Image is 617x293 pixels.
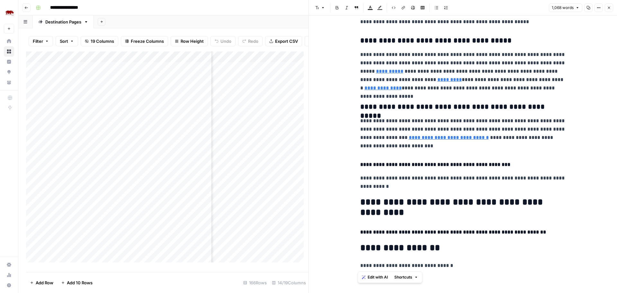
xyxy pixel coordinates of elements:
span: Export CSV [275,38,298,44]
span: Add 10 Rows [67,279,93,286]
div: 166 Rows [241,278,269,288]
button: Add 10 Rows [57,278,96,288]
button: Edit with AI [359,273,390,281]
a: Settings [4,260,14,270]
div: Destination Pages [45,19,81,25]
button: Freeze Columns [121,36,168,46]
span: Undo [220,38,231,44]
a: Destination Pages [33,15,94,28]
button: 19 Columns [81,36,118,46]
button: Add Row [26,278,57,288]
button: Shortcuts [392,273,421,281]
span: Shortcuts [394,274,412,280]
button: Undo [210,36,236,46]
span: Freeze Columns [131,38,164,44]
span: 19 Columns [91,38,114,44]
span: Filter [33,38,43,44]
a: Your Data [4,77,14,87]
button: Redo [238,36,263,46]
div: 14/19 Columns [269,278,308,288]
button: Filter [29,36,53,46]
span: Edit with AI [368,274,388,280]
button: Workspace: Rhino Africa [4,5,14,21]
a: Home [4,36,14,46]
button: Export CSV [265,36,302,46]
span: Redo [248,38,258,44]
img: Rhino Africa Logo [4,7,15,19]
a: Opportunities [4,67,14,77]
span: Add Row [36,279,53,286]
button: Help + Support [4,280,14,290]
span: Sort [60,38,68,44]
button: Row Height [171,36,208,46]
a: Insights [4,57,14,67]
button: 1,068 words [549,4,582,12]
button: Sort [56,36,78,46]
span: Row Height [181,38,204,44]
a: Browse [4,46,14,57]
span: 1,068 words [552,5,574,11]
a: Usage [4,270,14,280]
